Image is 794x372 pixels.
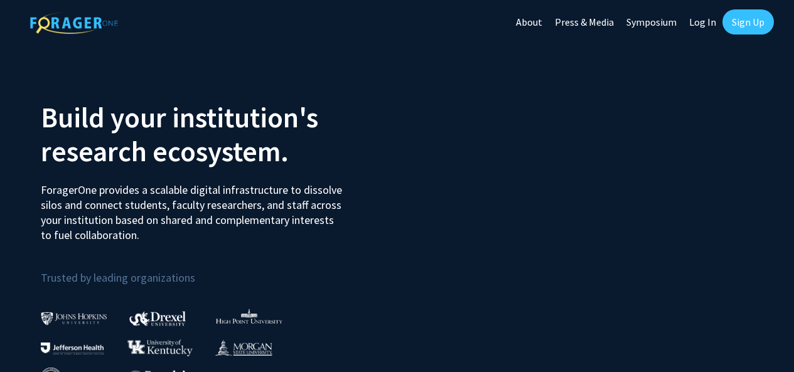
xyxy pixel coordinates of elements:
img: High Point University [216,309,282,324]
img: Thomas Jefferson University [41,343,104,354]
img: University of Kentucky [127,339,193,356]
h2: Build your institution's research ecosystem. [41,100,388,168]
img: Drexel University [129,311,186,326]
a: Sign Up [722,9,774,35]
img: Morgan State University [215,339,272,356]
p: ForagerOne provides a scalable digital infrastructure to dissolve silos and connect students, fac... [41,173,346,243]
img: Johns Hopkins University [41,312,107,325]
img: ForagerOne Logo [30,12,118,34]
p: Trusted by leading organizations [41,253,388,287]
